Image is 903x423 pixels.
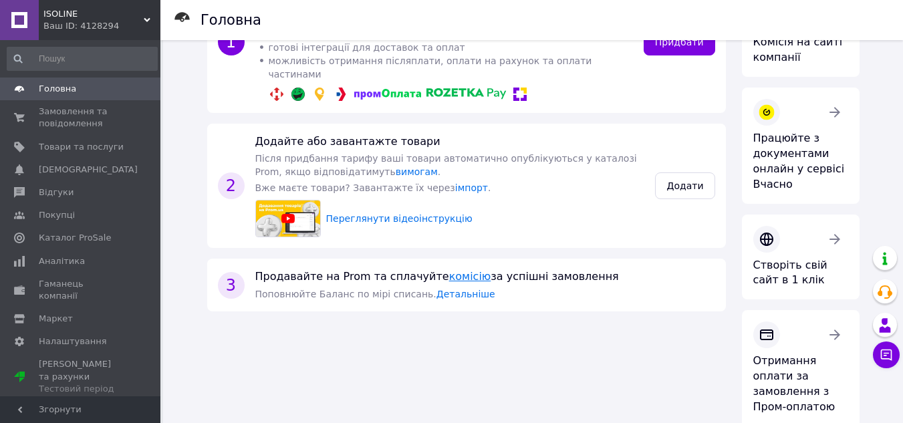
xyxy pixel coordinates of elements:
span: 2 [218,172,245,199]
span: готові інтеграції для доставок та оплат [269,42,465,53]
span: Замовлення та повідомлення [39,106,124,130]
a: імпорт [455,182,488,193]
span: Додайте або завантажте товари [255,135,440,148]
div: Тестовий період [39,383,124,395]
button: Чат з покупцем [873,341,900,368]
span: Покупці [39,209,75,221]
div: Ваш ID: 4128294 [43,20,160,32]
span: Створіть свій сайт в 1 клік [753,259,827,287]
span: ISOLINE [43,8,144,20]
a: вимогам [396,166,438,177]
span: Відгуки [39,186,74,198]
span: Поповнюйте Баланс по мірі списань. [255,289,495,299]
span: Налаштування [39,335,107,347]
a: Додати [655,172,715,199]
span: 1 [218,29,245,55]
h1: Головна [201,12,261,28]
input: Пошук [7,47,158,71]
a: комісію [449,270,491,283]
span: [PERSON_NAME] та рахунки [39,358,124,395]
span: Переглянути відеоінструкцію [326,213,473,224]
img: video preview [255,200,321,237]
span: Головна [39,83,76,95]
span: Аналітика [39,255,85,267]
span: 3 [218,272,245,299]
a: video previewПереглянути відеоінструкцію [255,197,645,240]
span: Працюйте з документами онлайн у сервісі Вчасно [753,132,845,190]
span: Гаманець компанії [39,278,124,302]
a: Створіть свій сайт в 1 клік [742,215,860,300]
a: Детальніше [436,289,495,299]
span: Вже маєте товари? Завантажте їх через . [255,182,491,193]
span: Після придбання тарифу ваші товари автоматично опублікуються у каталозі Prom, якщо відповідатимуть . [255,153,637,177]
span: Каталог ProSale [39,232,111,244]
span: Отримання оплати за замовлення з Пром-оплатою [753,354,835,413]
span: можливість отримання післяплати, оплати на рахунок та оплати частинами [269,55,592,80]
span: Продавайте на Prom та сплачуйте за успішні замовлення [255,270,619,283]
span: [DEMOGRAPHIC_DATA] [39,164,138,176]
a: Працюйте з документами онлайн у сервісі Вчасно [742,88,860,203]
span: Маркет [39,313,73,325]
span: Товари та послуги [39,141,124,153]
a: Придбати [644,29,715,55]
